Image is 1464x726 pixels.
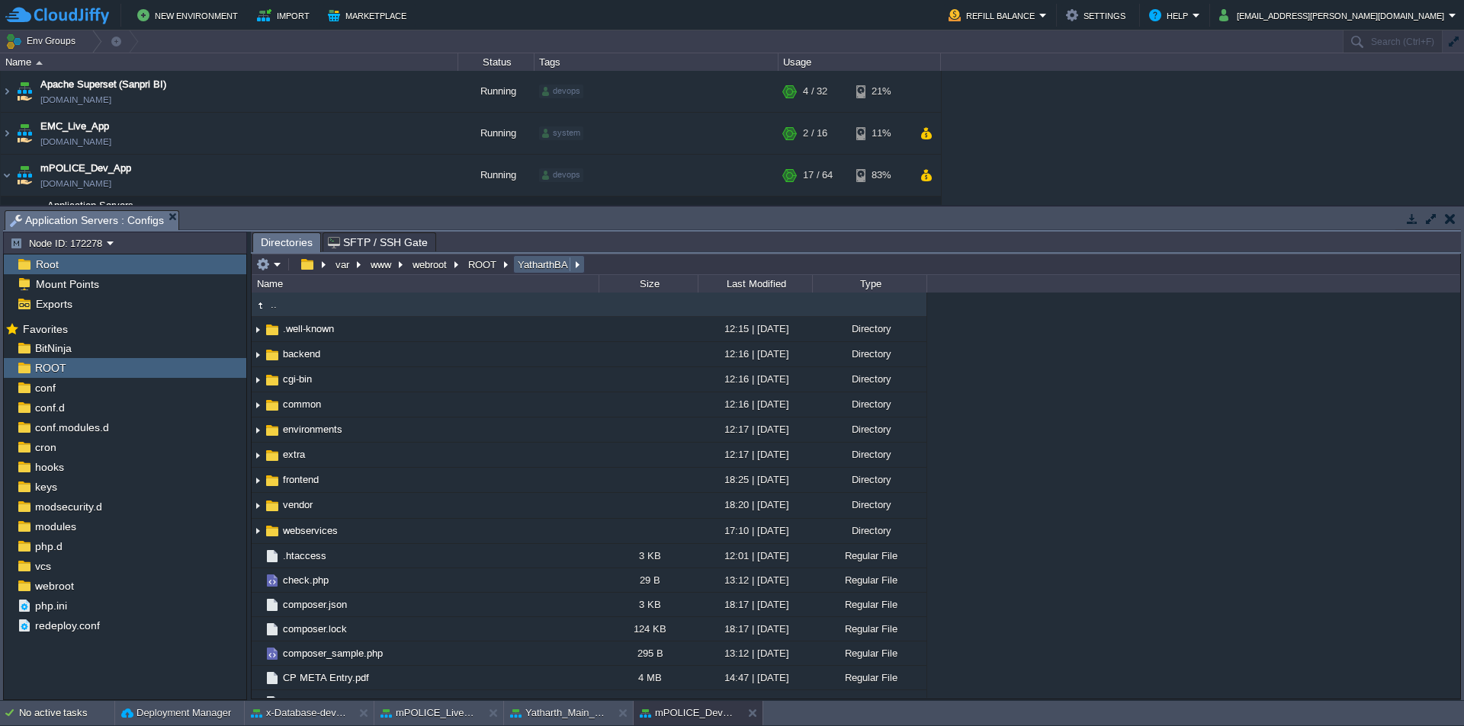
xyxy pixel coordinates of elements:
[252,343,264,366] img: AMDAwAAAACH5BAEAAAAALAAAAAABAAEAAAICRAEAOw==
[264,572,281,589] img: AMDAwAAAACH5BAEAAAAALAAAAAABAAEAAAICRAEAOw==
[599,568,698,592] div: 29 B
[698,443,812,466] div: 12:17 | [DATE]
[33,277,101,291] span: Mount Points
[264,372,281,389] img: AMDAwAAAACH5BAEAAAAALAAAAAABAAEAAAICRAEAOw==
[252,617,264,641] img: AMDAwAAAACH5BAEAAAAALAAAAAABAAEAAAICRAEAOw==
[814,275,926,293] div: Type
[698,544,812,568] div: 12:01 | [DATE]
[856,155,906,196] div: 83%
[32,599,69,612] a: php.ini
[252,443,264,467] img: AMDAwAAAACH5BAEAAAAALAAAAAABAAEAAAICRAEAOw==
[812,392,926,416] div: Directory
[32,440,59,454] span: cron
[11,197,20,227] img: AMDAwAAAACH5BAEAAAAALAAAAAABAAEAAAICRAEAOw==
[46,199,136,212] span: Application Servers
[20,322,70,336] span: Favorites
[32,460,66,474] span: hooks
[812,519,926,542] div: Directory
[803,113,827,154] div: 2 / 16
[32,500,104,513] a: modsecurity.d
[803,155,833,196] div: 17 / 64
[281,473,321,486] a: frontend
[698,342,812,366] div: 12:16 | [DATE]
[252,254,1460,275] input: Click to enter the path
[779,53,940,71] div: Usage
[252,368,264,392] img: AMDAwAAAACH5BAEAAAAALAAAAAABAAEAAAICRAEAOw==
[251,705,347,721] button: x-Database-devops
[10,211,164,230] span: Application Servers : Configs
[698,617,812,641] div: 18:17 | [DATE]
[698,417,812,441] div: 12:17 | [DATE]
[812,593,926,616] div: Regular File
[281,622,349,635] span: composer.lock
[599,666,698,689] div: 4 MB
[40,161,131,176] a: mPOLICE_Dev_App
[261,233,313,252] span: Directories
[281,498,315,511] span: vendor
[698,468,812,491] div: 18:25 | [DATE]
[949,6,1039,24] button: Refill Balance
[253,275,599,293] div: Name
[264,497,281,514] img: AMDAwAAAACH5BAEAAAAALAAAAAABAAEAAAICRAEAOw==
[539,126,583,140] div: system
[32,381,58,395] a: conf
[264,397,281,414] img: AMDAwAAAACH5BAEAAAAALAAAAAABAAEAAAICRAEAOw==
[599,617,698,641] div: 124 KB
[281,322,336,335] span: .well-known
[33,257,61,271] span: Root
[32,341,74,355] a: BitNinja
[856,113,906,154] div: 11%
[812,417,926,441] div: Directory
[281,598,349,611] a: composer.json
[252,544,264,568] img: AMDAwAAAACH5BAEAAAAALAAAAAABAAEAAAICRAEAOw==
[281,671,371,684] a: CP META Entry.pdf
[458,155,535,196] div: Running
[32,421,111,434] span: conf.modules.d
[32,579,76,593] a: webroot
[856,197,906,227] div: 83%
[698,493,812,517] div: 18:20 | [DATE]
[699,275,812,293] div: Last Modified
[252,418,264,442] img: AMDAwAAAACH5BAEAAAAALAAAAAABAAEAAAICRAEAOw==
[40,92,111,107] a: [DOMAIN_NAME]
[40,77,166,92] span: Apache Superset (Sanpri BI)
[32,361,69,375] span: ROOT
[257,6,314,24] button: Import
[328,233,428,251] span: SFTP / SSH Gate
[856,71,906,112] div: 21%
[281,574,331,587] span: check.php
[281,696,323,708] span: error_log
[281,398,323,411] span: common
[252,593,264,616] img: AMDAwAAAACH5BAEAAAAALAAAAAABAAEAAAICRAEAOw==
[252,494,264,518] img: AMDAwAAAACH5BAEAAAAALAAAAAABAAEAAAICRAEAOw==
[264,670,281,686] img: AMDAwAAAACH5BAEAAAAALAAAAAABAAEAAAICRAEAOw==
[40,119,109,134] span: EMC_Live_App
[252,297,268,314] img: AMDAwAAAACH5BAEAAAAALAAAAAABAAEAAAICRAEAOw==
[281,647,385,660] a: composer_sample.php
[380,705,477,721] button: mPOLICE_Live_DB
[281,347,323,360] span: backend
[252,318,264,341] img: AMDAwAAAACH5BAEAAAAALAAAAAABAAEAAAICRAEAOw==
[121,705,231,721] button: Deployment Manager
[698,690,812,714] div: 15:43 | [DATE]
[252,641,264,665] img: AMDAwAAAACH5BAEAAAAALAAAAAABAAEAAAICRAEAOw==
[281,524,340,537] a: webservices
[281,423,345,436] a: environments
[268,298,279,311] a: ..
[698,641,812,665] div: 13:12 | [DATE]
[812,342,926,366] div: Directory
[698,519,812,542] div: 17:10 | [DATE]
[281,549,329,562] a: .htaccess
[5,30,81,52] button: Env Groups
